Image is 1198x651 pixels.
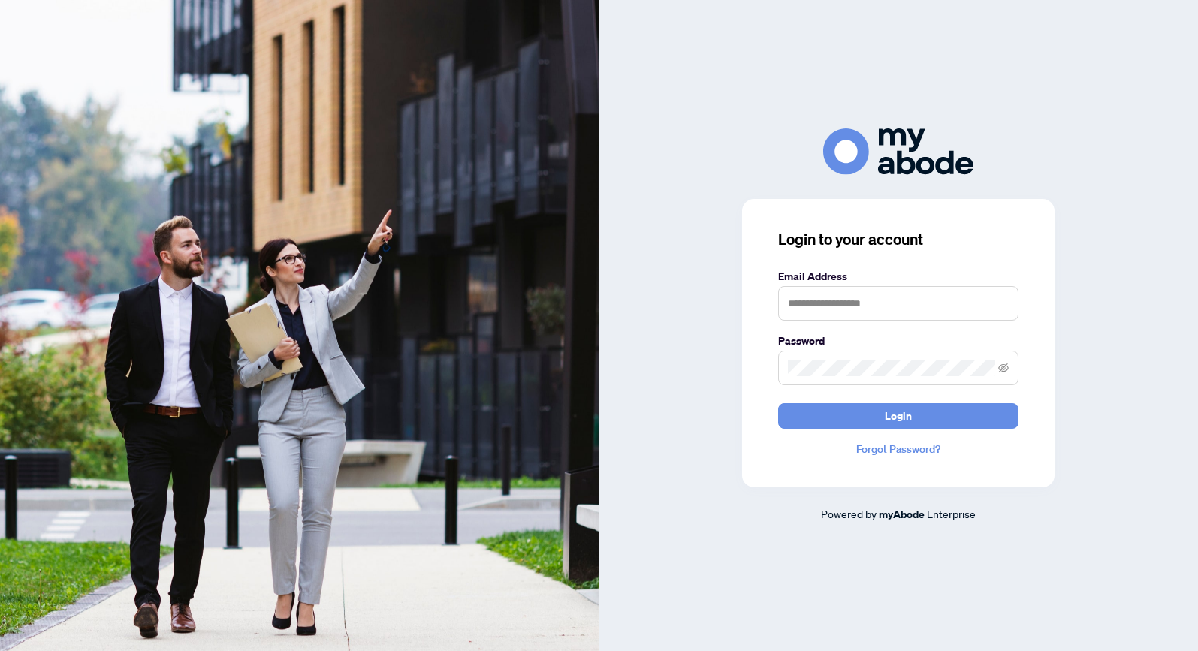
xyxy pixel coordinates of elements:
[927,507,976,520] span: Enterprise
[821,507,877,520] span: Powered by
[778,441,1018,457] a: Forgot Password?
[778,268,1018,285] label: Email Address
[885,404,912,428] span: Login
[778,403,1018,429] button: Login
[778,333,1018,349] label: Password
[998,363,1009,373] span: eye-invisible
[879,506,925,523] a: myAbode
[823,128,973,174] img: ma-logo
[778,229,1018,250] h3: Login to your account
